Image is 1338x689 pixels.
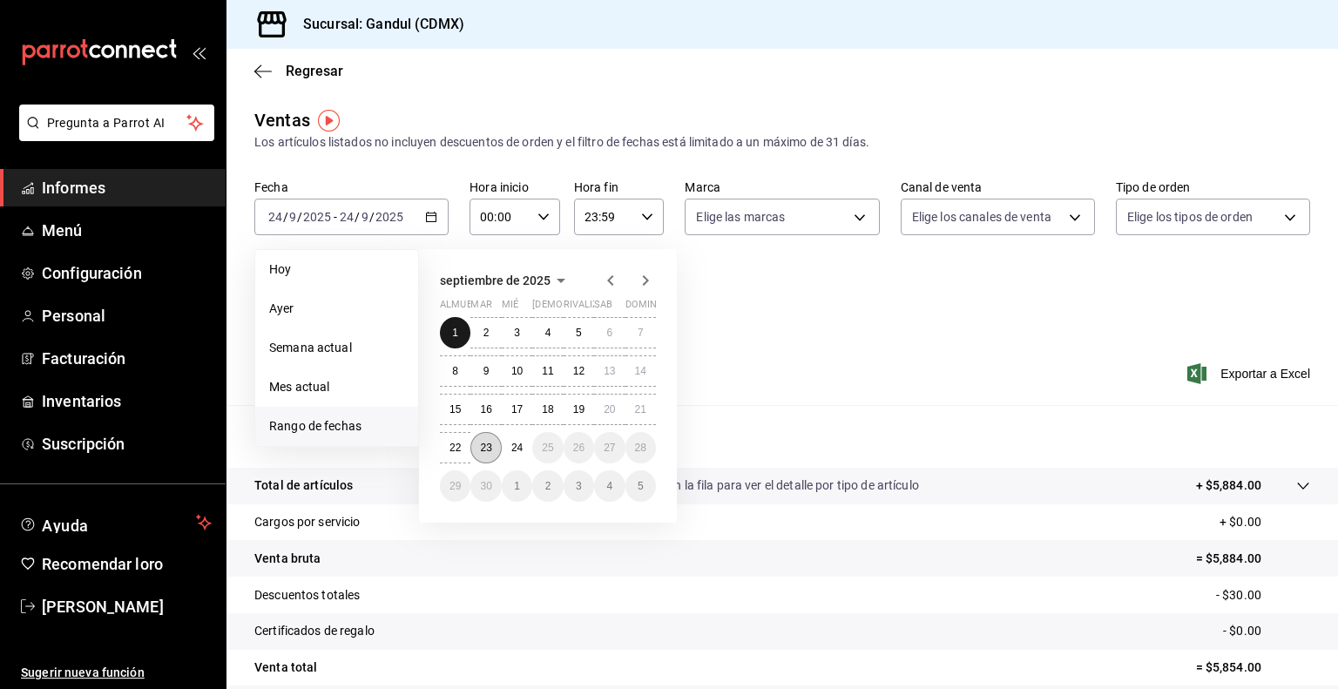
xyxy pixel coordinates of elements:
[502,299,518,317] abbr: miércoles
[514,480,520,492] font: 1
[576,327,582,339] font: 5
[502,432,532,463] button: 24 de septiembre de 2025
[470,394,501,425] button: 16 de septiembre de 2025
[573,403,585,415] abbr: 19 de septiembre de 2025
[192,45,206,59] button: abrir_cajón_menú
[532,317,563,348] button: 4 de septiembre de 2025
[532,355,563,387] button: 11 de septiembre de 2025
[542,365,553,377] font: 11
[573,365,585,377] font: 12
[470,317,501,348] button: 2 de septiembre de 2025
[532,432,563,463] button: 25 de septiembre de 2025
[573,442,585,454] abbr: 26 de septiembre de 2025
[564,299,612,310] font: rivalizar
[638,480,644,492] abbr: 5 de octubre de 2025
[254,110,310,131] font: Ventas
[635,403,646,415] abbr: 21 de septiembre de 2025
[42,435,125,453] font: Suscripción
[470,299,491,310] font: mar
[545,327,551,339] font: 4
[42,555,163,573] font: Recomendar loro
[564,394,594,425] button: 19 de septiembre de 2025
[545,327,551,339] abbr: 4 de septiembre de 2025
[594,355,625,387] button: 13 de septiembre de 2025
[573,403,585,415] font: 19
[42,264,142,282] font: Configuración
[564,432,594,463] button: 26 de septiembre de 2025
[369,210,375,224] font: /
[254,135,869,149] font: Los artículos listados no incluyen descuentos de orden y el filtro de fechas está limitado a un m...
[480,403,491,415] abbr: 16 de septiembre de 2025
[625,355,656,387] button: 14 de septiembre de 2025
[901,180,983,194] font: Canal de venta
[638,480,644,492] font: 5
[449,442,461,454] font: 22
[449,480,461,492] abbr: 29 de septiembre de 2025
[440,299,491,310] font: almuerzo
[449,480,461,492] font: 29
[625,432,656,463] button: 28 de septiembre de 2025
[355,210,360,224] font: /
[254,588,360,602] font: Descuentos totales
[440,394,470,425] button: 15 de septiembre de 2025
[449,442,461,454] abbr: 22 de septiembre de 2025
[635,442,646,454] font: 28
[440,317,470,348] button: 1 de septiembre de 2025
[480,403,491,415] font: 16
[574,180,618,194] font: Hora fin
[440,355,470,387] button: 8 de septiembre de 2025
[42,392,121,410] font: Inventarios
[511,442,523,454] abbr: 24 de septiembre de 2025
[604,403,615,415] font: 20
[1196,660,1261,674] font: = $5,854.00
[564,299,612,317] abbr: viernes
[440,432,470,463] button: 22 de septiembre de 2025
[630,478,919,492] font: Da clic en la fila para ver el detalle por tipo de artículo
[594,470,625,502] button: 4 de octubre de 2025
[606,480,612,492] font: 4
[625,470,656,502] button: 5 de octubre de 2025
[511,403,523,415] abbr: 17 de septiembre de 2025
[19,105,214,141] button: Pregunta a Parrot AI
[576,480,582,492] font: 3
[638,327,644,339] abbr: 7 de septiembre de 2025
[542,442,553,454] abbr: 25 de septiembre de 2025
[573,442,585,454] font: 26
[339,210,355,224] input: --
[604,403,615,415] abbr: 20 de septiembre de 2025
[1196,478,1261,492] font: + $5,884.00
[47,116,166,130] font: Pregunta a Parrot AI
[502,317,532,348] button: 3 de septiembre de 2025
[573,365,585,377] abbr: 12 de septiembre de 2025
[1223,624,1261,638] font: - $0.00
[511,365,523,377] font: 10
[604,442,615,454] font: 27
[254,660,317,674] font: Venta total
[269,419,362,433] font: Rango de fechas
[635,365,646,377] font: 14
[542,365,553,377] abbr: 11 de septiembre de 2025
[604,365,615,377] abbr: 13 de septiembre de 2025
[564,317,594,348] button: 5 de septiembre de 2025
[1191,363,1310,384] button: Exportar a Excel
[483,365,490,377] abbr: 9 de septiembre de 2025
[42,307,105,325] font: Personal
[254,551,321,565] font: Venta bruta
[1127,210,1253,224] font: Elige los tipos de orden
[297,210,302,224] font: /
[625,394,656,425] button: 21 de septiembre de 2025
[361,210,369,224] input: --
[42,221,83,240] font: Menú
[604,442,615,454] abbr: 27 de septiembre de 2025
[502,355,532,387] button: 10 de septiembre de 2025
[254,63,343,79] button: Regresar
[502,394,532,425] button: 17 de septiembre de 2025
[480,480,491,492] abbr: 30 de septiembre de 2025
[269,262,291,276] font: Hoy
[470,432,501,463] button: 23 de septiembre de 2025
[470,355,501,387] button: 9 de septiembre de 2025
[606,327,612,339] abbr: 6 de septiembre de 2025
[564,470,594,502] button: 3 de octubre de 2025
[912,210,1051,224] font: Elige los canales de venta
[303,16,464,32] font: Sucursal: Gandul (CDMX)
